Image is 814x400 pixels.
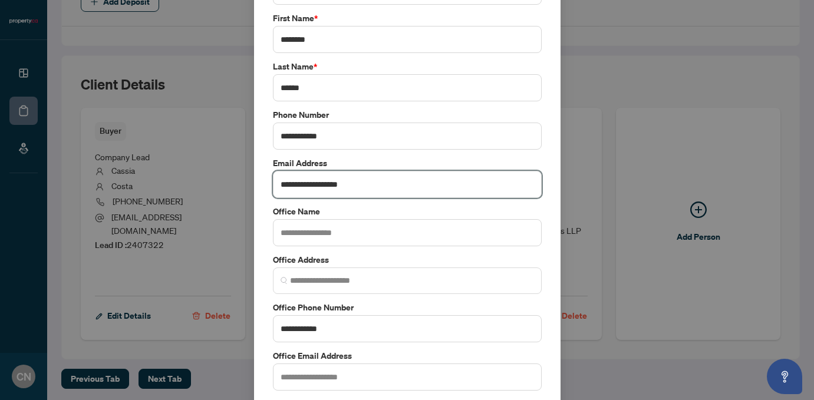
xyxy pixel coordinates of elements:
label: Last Name [273,60,542,73]
label: Email Address [273,157,542,170]
label: Office Phone Number [273,301,542,314]
button: Open asap [767,359,802,394]
label: Phone Number [273,108,542,121]
label: Office Name [273,205,542,218]
img: search_icon [281,277,288,284]
label: First Name [273,12,542,25]
label: Office Address [273,253,542,266]
label: Office Email Address [273,349,542,362]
